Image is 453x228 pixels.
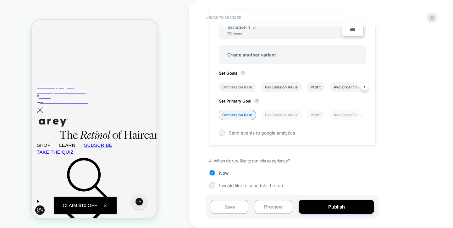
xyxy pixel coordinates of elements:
summary: SHOP [5,122,27,128]
span: Set Goals [219,71,249,76]
span: Now [219,170,229,176]
span: Create another variant [221,47,282,62]
a: Free shipping on subscriptions & orders $100+ ([GEOGRAPHIC_DATA] only) [5,59,58,94]
a: arey logo [5,95,120,122]
span: Send events to google analytics [229,130,295,135]
li: Avg Order Value [329,82,367,92]
li: Conversion Rate [218,110,256,120]
p: Free shipping on subscriptions & orders $100+ ([GEOGRAPHIC_DATA] only) [5,64,58,90]
li: Per Session Value [261,110,302,120]
li: Profit [307,82,325,92]
span: 4. When do you like to run this experience? [209,158,290,163]
button: < Back to changes [203,13,244,23]
iframe: Gorgias live chat messenger [96,172,118,192]
summary: LEARN [27,122,52,128]
img: arey logo [5,95,36,108]
li: Per Session Value [261,82,302,92]
div: Announcement [5,59,58,94]
div: No changes [221,7,252,10]
span: I would like to schedule the run [219,183,283,188]
button: ? [240,71,246,76]
img: edit [253,26,256,29]
button: CLAIM $10 OFF [22,177,85,194]
button: Preview [255,200,292,214]
div: 7 Changes [227,31,246,35]
span: Variation 1 [227,24,250,30]
span: LEARN [27,122,43,128]
button: Save [211,200,248,214]
li: Profit [307,110,325,120]
button: ? [254,98,259,103]
span: SHOP [5,122,19,128]
li: Avg Order Value [329,110,367,120]
a: TAKE THE QUIZ [5,129,41,135]
img: arey_tagline_anim_center.gif [5,110,154,119]
li: Conversion Rate [218,82,256,92]
span: Set Primary Goal [219,98,262,103]
a: SUBSCRIBE [52,122,80,128]
button: Publish [299,200,374,214]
